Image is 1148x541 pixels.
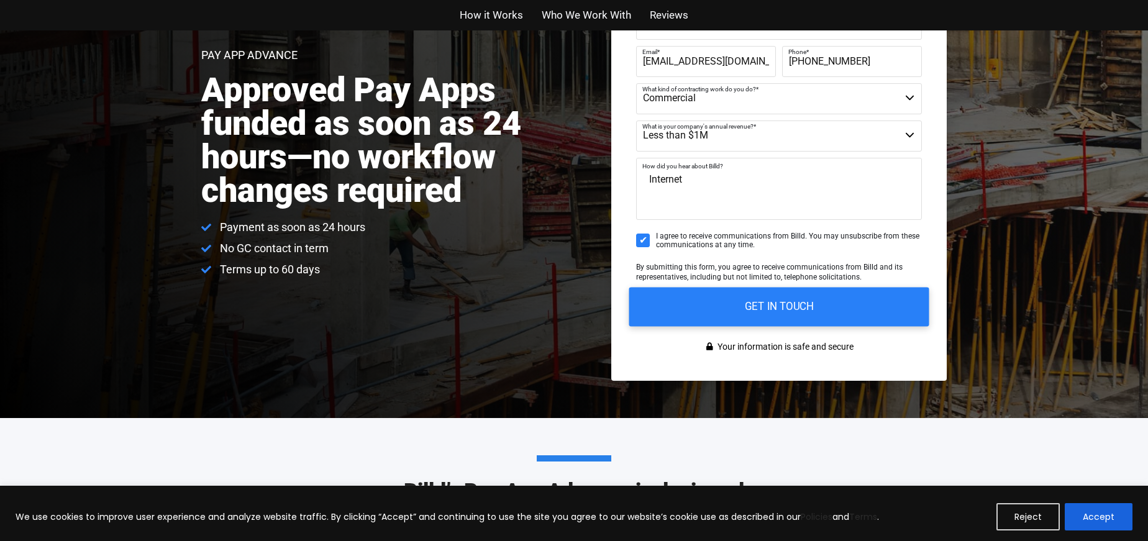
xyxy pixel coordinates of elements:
[642,163,723,170] span: How did you hear about Billd?
[714,338,854,356] span: Your information is safe and secure
[542,6,631,24] a: Who We Work With
[636,234,650,247] input: I agree to receive communications from Billd. You may unsubscribe from these communications at an...
[650,6,688,24] a: Reviews
[656,232,922,250] span: I agree to receive communications from Billd. You may unsubscribe from these communications at an...
[201,73,588,207] h2: Approved Pay Apps funded as soon as 24 hours—no workflow changes required
[217,220,365,235] span: Payment as soon as 24 hours
[629,287,929,326] input: GET IN TOUCH
[357,455,791,522] h2: Billd’s Pay App Advance is designed specifically for businesses like
[1065,503,1132,530] button: Accept
[996,503,1060,530] button: Reject
[788,48,806,55] span: Phone
[636,263,903,281] span: By submitting this form, you agree to receive communications from Billd and its representatives, ...
[460,6,523,24] a: How it Works
[642,48,657,55] span: Email
[636,158,922,220] textarea: Internet
[217,262,320,277] span: Terms up to 60 days
[201,50,298,61] h1: Pay App Advance
[849,511,877,523] a: Terms
[16,509,879,524] p: We use cookies to improve user experience and analyze website traffic. By clicking “Accept” and c...
[217,241,329,256] span: No GC contact in term
[801,511,832,523] a: Policies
